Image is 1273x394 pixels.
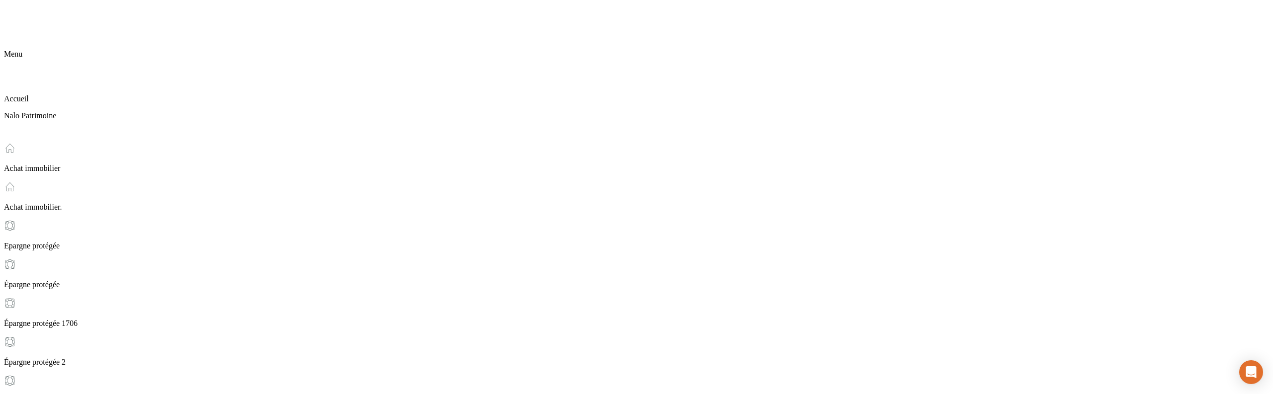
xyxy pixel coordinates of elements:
[4,142,1269,173] div: Achat immobilier
[4,297,1269,328] div: Épargne protégée 1706
[4,94,1269,103] p: Accueil
[4,73,1269,103] div: Accueil
[1239,360,1263,384] div: Open Intercom Messenger
[4,258,1269,289] div: Épargne protégée
[4,336,1269,367] div: Épargne protégée 2
[4,280,1269,289] p: Épargne protégée
[4,111,1269,120] p: Nalo Patrimoine
[4,220,1269,250] div: Epargne protégée
[4,358,1269,367] p: Épargne protégée 2
[4,181,1269,212] div: Achat immobilier.
[4,164,1269,173] p: Achat immobilier
[4,50,22,58] span: Menu
[4,241,1269,250] p: Epargne protégée
[4,319,1269,328] p: Épargne protégée 1706
[4,203,1269,212] p: Achat immobilier.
